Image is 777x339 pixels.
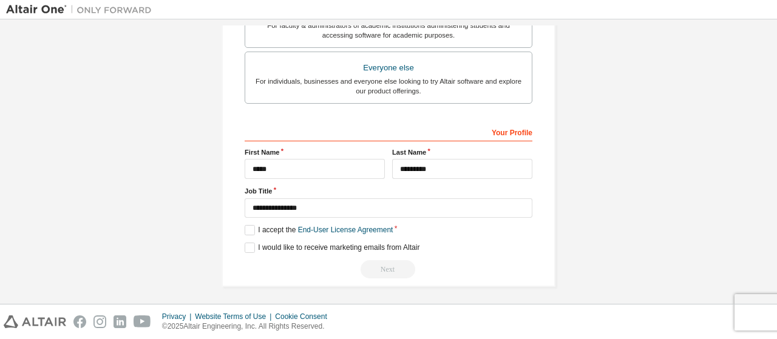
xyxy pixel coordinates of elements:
[245,122,532,141] div: Your Profile
[245,147,385,157] label: First Name
[114,315,126,328] img: linkedin.svg
[4,315,66,328] img: altair_logo.svg
[134,315,151,328] img: youtube.svg
[253,76,524,96] div: For individuals, businesses and everyone else looking to try Altair software and explore our prod...
[392,147,532,157] label: Last Name
[245,260,532,278] div: Read and acccept EULA to continue
[275,312,334,321] div: Cookie Consent
[73,315,86,328] img: facebook.svg
[245,243,419,253] label: I would like to receive marketing emails from Altair
[195,312,275,321] div: Website Terms of Use
[162,321,334,332] p: © 2025 Altair Engineering, Inc. All Rights Reserved.
[253,59,524,76] div: Everyone else
[298,226,393,234] a: End-User License Agreement
[93,315,106,328] img: instagram.svg
[245,225,393,235] label: I accept the
[245,186,532,196] label: Job Title
[253,21,524,40] div: For faculty & administrators of academic institutions administering students and accessing softwa...
[162,312,195,321] div: Privacy
[6,4,158,16] img: Altair One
